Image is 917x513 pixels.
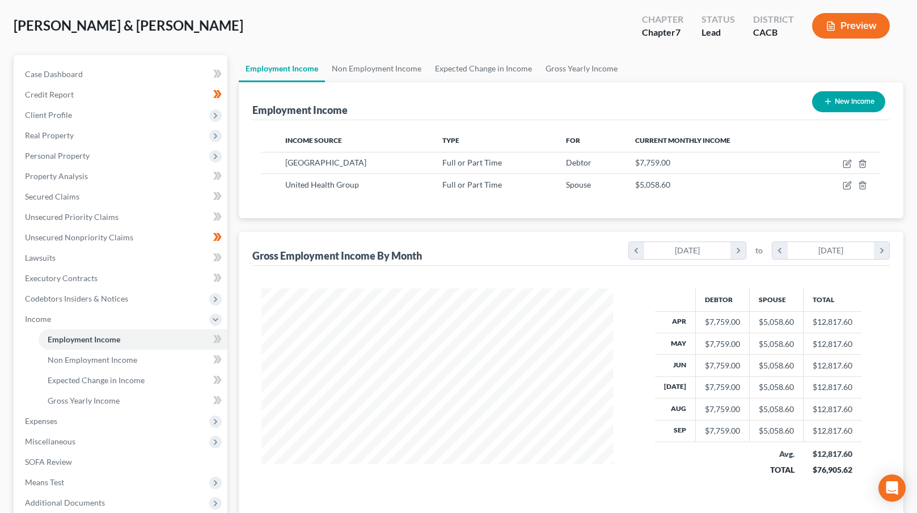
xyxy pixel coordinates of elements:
[759,316,794,328] div: $5,058.60
[629,242,644,259] i: chevron_left
[252,249,422,262] div: Gross Employment Income By Month
[25,436,75,446] span: Miscellaneous
[655,333,696,354] th: May
[705,425,740,436] div: $7,759.00
[252,103,348,117] div: Employment Income
[285,180,359,189] span: United Health Group
[325,55,428,82] a: Non Employment Income
[675,27,681,37] span: 7
[566,180,591,189] span: Spouse
[730,242,746,259] i: chevron_right
[25,130,74,140] span: Real Property
[635,158,670,167] span: $7,759.00
[812,13,890,39] button: Preview
[48,355,137,364] span: Non Employment Income
[753,13,794,26] div: District
[25,192,79,201] span: Secured Claims
[772,242,788,259] i: chevron_left
[25,90,74,99] span: Credit Report
[655,398,696,420] th: Aug
[566,158,591,167] span: Debtor
[655,420,696,442] th: Sep
[16,207,227,227] a: Unsecured Priority Claims
[804,289,862,311] th: Total
[759,448,795,460] div: Avg.
[759,338,794,350] div: $5,058.60
[750,289,804,311] th: Spouse
[539,55,624,82] a: Gross Yearly Income
[25,110,72,120] span: Client Profile
[759,360,794,371] div: $5,058.60
[705,338,740,350] div: $7,759.00
[25,477,64,487] span: Means Test
[753,26,794,39] div: CACB
[16,64,227,84] a: Case Dashboard
[239,55,325,82] a: Employment Income
[48,375,145,385] span: Expected Change in Income
[812,91,885,112] button: New Income
[16,452,227,472] a: SOFA Review
[642,26,683,39] div: Chapter
[16,84,227,105] a: Credit Report
[14,17,243,33] span: [PERSON_NAME] & [PERSON_NAME]
[442,158,502,167] span: Full or Part Time
[285,158,366,167] span: [GEOGRAPHIC_DATA]
[759,464,795,476] div: TOTAL
[804,355,862,376] td: $12,817.60
[813,464,853,476] div: $76,905.62
[759,381,794,393] div: $5,058.60
[755,245,763,256] span: to
[804,333,862,354] td: $12,817.60
[285,136,342,145] span: Income Source
[25,294,128,303] span: Codebtors Insiders & Notices
[25,273,98,283] span: Executory Contracts
[25,314,51,324] span: Income
[25,69,83,79] span: Case Dashboard
[813,448,853,460] div: $12,817.60
[702,13,735,26] div: Status
[874,242,889,259] i: chevron_right
[442,180,502,189] span: Full or Part Time
[804,376,862,398] td: $12,817.60
[16,166,227,186] a: Property Analysis
[25,498,105,507] span: Additional Documents
[16,227,227,248] a: Unsecured Nonpriority Claims
[635,180,670,189] span: $5,058.60
[25,212,119,222] span: Unsecured Priority Claims
[16,248,227,268] a: Lawsuits
[788,242,874,259] div: [DATE]
[48,396,120,405] span: Gross Yearly Income
[804,420,862,442] td: $12,817.60
[25,457,72,467] span: SOFA Review
[635,136,730,145] span: Current Monthly Income
[642,13,683,26] div: Chapter
[16,186,227,207] a: Secured Claims
[878,474,906,502] div: Open Intercom Messenger
[705,404,740,415] div: $7,759.00
[25,151,90,160] span: Personal Property
[25,416,57,426] span: Expenses
[705,316,740,328] div: $7,759.00
[696,289,750,311] th: Debtor
[39,370,227,391] a: Expected Change in Income
[644,242,731,259] div: [DATE]
[804,398,862,420] td: $12,817.60
[48,334,120,344] span: Employment Income
[428,55,539,82] a: Expected Change in Income
[702,26,735,39] div: Lead
[566,136,580,145] span: For
[39,391,227,411] a: Gross Yearly Income
[759,404,794,415] div: $5,058.60
[759,425,794,436] div: $5,058.60
[655,355,696,376] th: Jun
[442,136,459,145] span: Type
[705,381,740,393] div: $7,759.00
[39,350,227,370] a: Non Employment Income
[39,329,227,350] a: Employment Income
[25,171,88,181] span: Property Analysis
[804,311,862,333] td: $12,817.60
[655,376,696,398] th: [DATE]
[705,360,740,371] div: $7,759.00
[25,253,56,262] span: Lawsuits
[16,268,227,289] a: Executory Contracts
